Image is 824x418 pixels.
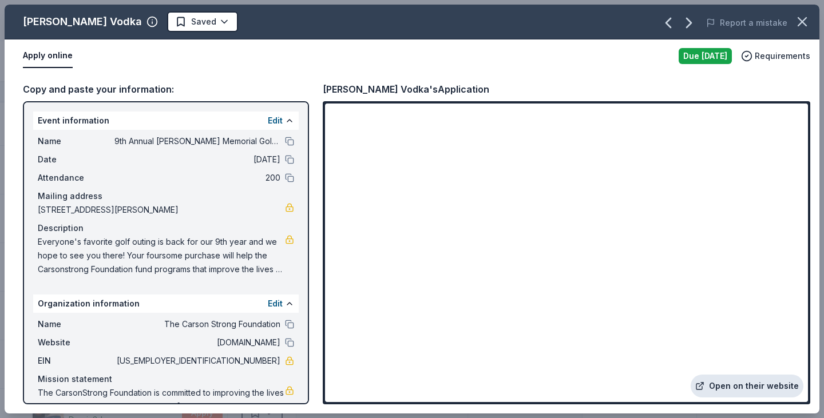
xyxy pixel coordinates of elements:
span: The Carson Strong Foundation [114,317,280,331]
div: Event information [33,112,299,130]
div: [PERSON_NAME] Vodka [23,13,142,31]
span: Name [38,317,114,331]
span: Requirements [755,49,810,63]
div: Description [38,221,294,235]
span: Website [38,336,114,349]
span: 200 [114,171,280,185]
div: Due [DATE] [679,48,732,64]
span: Name [38,134,114,148]
button: Apply online [23,44,73,68]
a: Open on their website [691,375,803,397]
span: Attendance [38,171,114,185]
span: [STREET_ADDRESS][PERSON_NAME] [38,203,285,217]
button: Report a mistake [706,16,787,30]
button: Edit [268,297,283,310]
span: [US_EMPLOYER_IDENTIFICATION_NUMBER] [114,354,280,368]
div: Mailing address [38,189,294,203]
div: Copy and paste your information: [23,82,309,97]
button: Edit [268,114,283,128]
button: Saved [167,11,238,32]
div: Organization information [33,294,299,313]
div: Mission statement [38,372,294,386]
span: [DATE] [114,153,280,166]
span: EIN [38,354,114,368]
span: Date [38,153,114,166]
span: Everyone's favorite golf outing is back for our 9th year and we hope to see you there! Your fours... [38,235,285,276]
div: [PERSON_NAME] Vodka's Application [323,82,489,97]
span: Saved [191,15,216,29]
button: Requirements [741,49,810,63]
span: 9th Annual [PERSON_NAME] Memorial Golf Outing [114,134,280,148]
span: [DOMAIN_NAME] [114,336,280,349]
